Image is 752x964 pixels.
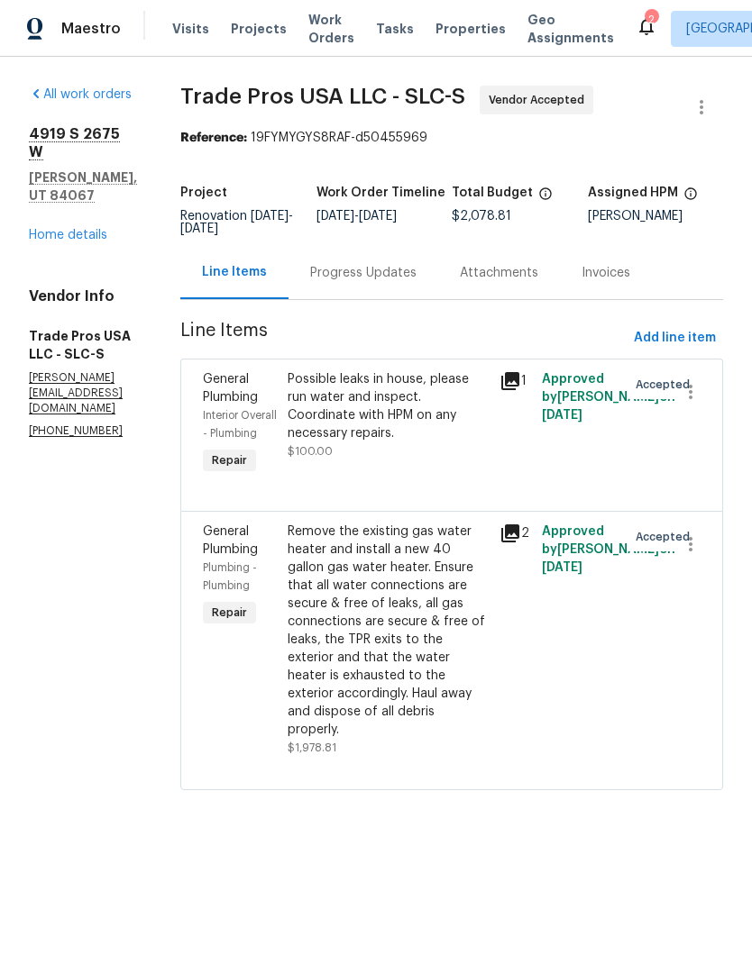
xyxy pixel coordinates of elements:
[359,210,397,223] span: [DATE]
[180,223,218,235] span: [DATE]
[310,264,417,282] div: Progress Updates
[172,20,209,38] span: Visits
[203,410,277,439] span: Interior Overall - Plumbing
[542,373,675,422] span: Approved by [PERSON_NAME] on
[180,210,293,235] span: -
[180,210,293,235] span: Renovation
[500,523,531,544] div: 2
[308,11,354,47] span: Work Orders
[588,210,724,223] div: [PERSON_NAME]
[29,327,137,363] h5: Trade Pros USA LLC - SLC-S
[500,370,531,392] div: 1
[542,561,582,574] span: [DATE]
[527,11,614,47] span: Geo Assignments
[436,20,506,38] span: Properties
[582,264,630,282] div: Invoices
[452,210,511,223] span: $2,078.81
[288,370,489,442] div: Possible leaks in house, please run water and inspect. Coordinate with HPM on any necessary repairs.
[29,229,107,241] a: Home details
[231,20,287,38] span: Projects
[288,446,333,457] span: $100.00
[288,742,336,753] span: $1,978.81
[180,186,227,199] h5: Project
[29,88,132,101] a: All work orders
[205,451,254,469] span: Repair
[538,186,553,210] span: The total cost of line items that have been proposed by Opendoor. This sum includes line items th...
[636,376,697,394] span: Accepted
[636,528,697,546] span: Accepted
[452,186,533,199] h5: Total Budget
[180,129,723,147] div: 19FYMYGYS8RAF-d50455969
[376,23,414,35] span: Tasks
[203,373,258,404] span: General Plumbing
[542,525,675,574] span: Approved by [PERSON_NAME] on
[460,264,538,282] div: Attachments
[588,186,678,199] h5: Assigned HPM
[205,604,254,622] span: Repair
[627,322,723,355] button: Add line item
[202,263,267,281] div: Line Items
[683,186,698,210] span: The hpm assigned to this work order.
[61,20,121,38] span: Maestro
[316,210,397,223] span: -
[634,327,716,350] span: Add line item
[180,86,465,107] span: Trade Pros USA LLC - SLC-S
[645,11,657,29] div: 2
[251,210,289,223] span: [DATE]
[180,322,627,355] span: Line Items
[203,562,257,591] span: Plumbing - Plumbing
[288,523,489,739] div: Remove the existing gas water heater and install a new 40 gallon gas water heater. Ensure that al...
[203,525,258,556] span: General Plumbing
[489,91,592,109] span: Vendor Accepted
[542,409,582,422] span: [DATE]
[316,186,445,199] h5: Work Order Timeline
[180,132,247,144] b: Reference:
[29,287,137,305] h4: Vendor Info
[316,210,354,223] span: [DATE]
